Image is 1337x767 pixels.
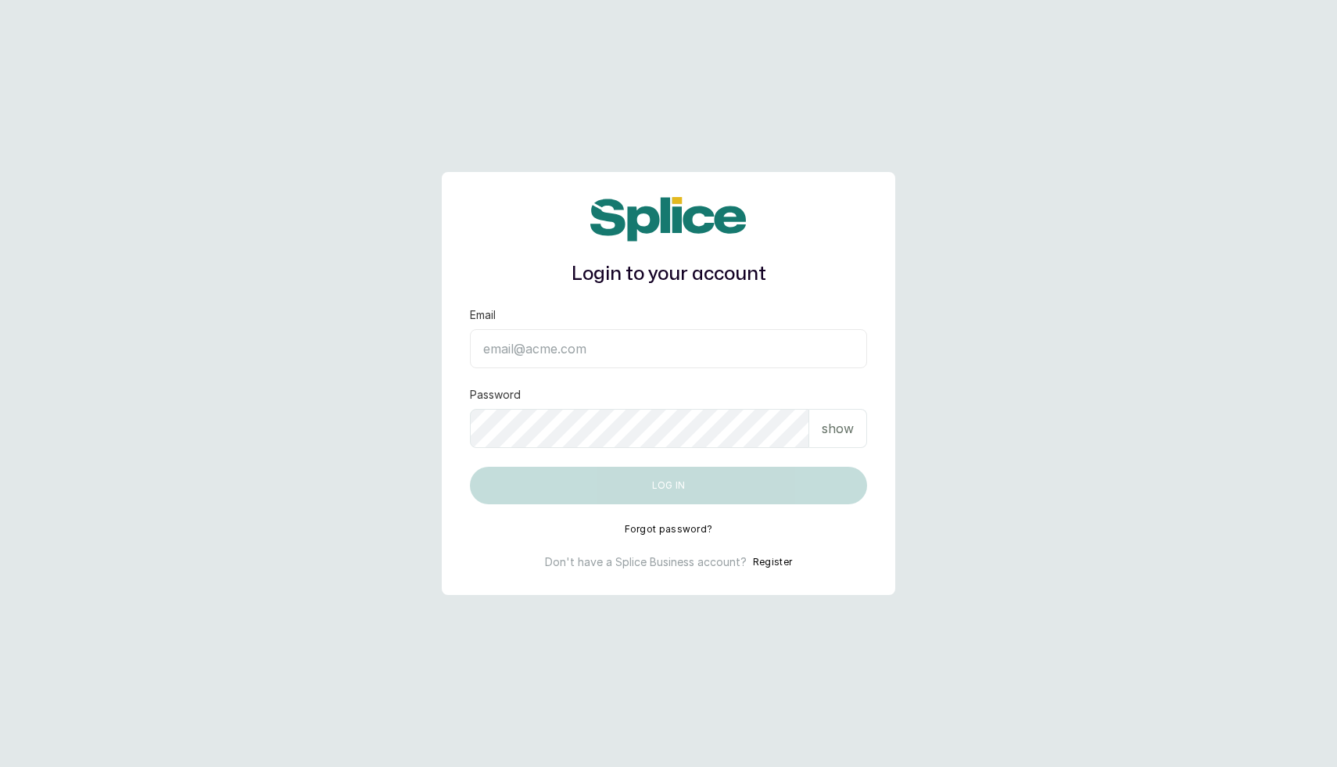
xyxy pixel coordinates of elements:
label: Email [470,307,496,323]
button: Log in [470,467,867,504]
button: Register [753,554,792,570]
p: Don't have a Splice Business account? [545,554,747,570]
input: email@acme.com [470,329,867,368]
label: Password [470,387,521,403]
p: show [822,419,854,438]
h1: Login to your account [470,260,867,289]
button: Forgot password? [625,523,713,536]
